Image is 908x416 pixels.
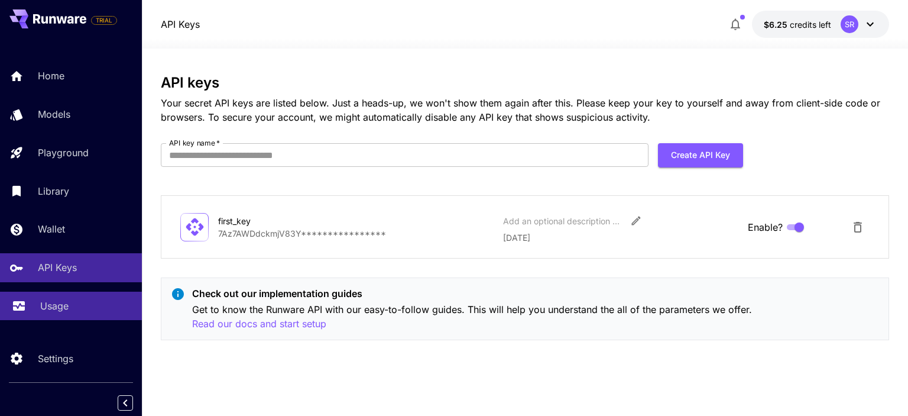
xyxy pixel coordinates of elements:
button: Edit [625,210,647,231]
span: $6.25 [764,20,790,30]
button: Read our docs and start setup [192,317,326,331]
p: Your secret API keys are listed below. Just a heads-up, we won't show them again after this. Plea... [161,96,888,124]
h3: API keys [161,75,888,91]
span: Add your payment card to enable full platform functionality. [91,13,117,27]
p: Playground [38,146,89,160]
div: Add an optional description or comment [503,215,621,227]
div: first_key [218,215,336,227]
button: Collapse sidebar [118,395,133,411]
label: API key name [169,138,220,148]
span: credits left [790,20,831,30]
button: Create API Key [658,143,743,167]
p: Library [38,184,69,198]
p: Usage [40,299,69,313]
p: Home [38,69,64,83]
span: Enable? [748,220,783,234]
button: Delete API Key [846,215,870,239]
div: SR [841,15,858,33]
div: Collapse sidebar [127,392,142,414]
p: Settings [38,351,73,366]
p: Check out our implementation guides [192,286,878,301]
nav: breadcrumb [161,17,200,31]
p: Wallet [38,222,65,236]
p: Models [38,107,70,121]
p: Get to know the Runware API with our easy-to-follow guides. This will help you understand the all... [192,302,878,331]
button: $6.2468SR [752,11,889,38]
div: $6.2468 [764,18,831,31]
span: TRIAL [92,16,116,25]
p: [DATE] [503,231,738,244]
p: API Keys [38,260,77,275]
a: API Keys [161,17,200,31]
